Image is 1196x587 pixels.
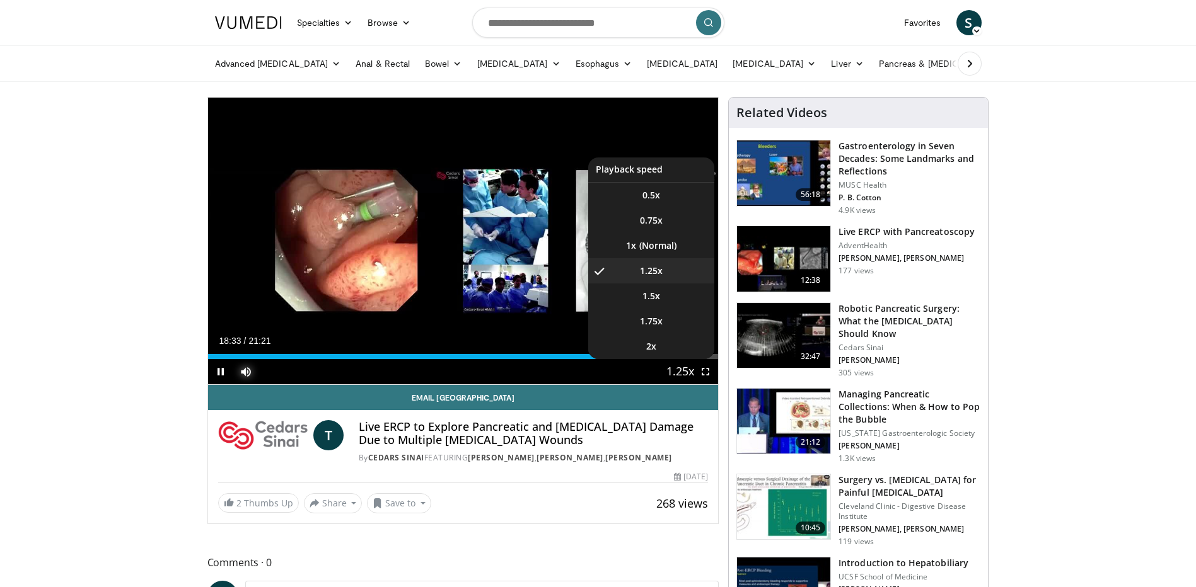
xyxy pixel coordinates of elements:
span: 1.75x [640,315,663,328]
a: [PERSON_NAME] [468,452,535,463]
h3: Managing Pancreatic Collections: When & How to Pop the Bubble [839,388,980,426]
h3: Live ERCP with Pancreatoscopy [839,225,975,238]
img: ba13bec6-ff14-477f-b364-fd3f3631e9dc.150x105_q85_crop-smart_upscale.jpg [737,389,830,454]
button: Playback Rate [668,359,693,384]
a: Advanced [MEDICAL_DATA] [207,51,349,76]
a: 2 Thumbs Up [218,493,299,513]
span: 21:21 [248,336,270,346]
a: Anal & Rectal [348,51,417,76]
a: Favorites [897,10,949,35]
a: 21:12 Managing Pancreatic Collections: When & How to Pop the Bubble [US_STATE] Gastroenterologic ... [736,388,980,464]
img: 0e8b271f-76a4-4746-a72f-ba1e3cf12946.150x105_q85_crop-smart_upscale.jpg [737,303,830,368]
a: 56:18 Gastroenterology in Seven Decades: Some Landmarks and Reflections MUSC Health P. B. Cotton ... [736,140,980,215]
img: b8ff7ba1-270f-4e0c-8589-a9d683fcd13f.150x105_q85_crop-smart_upscale.jpg [737,226,830,292]
span: 268 views [656,496,708,511]
span: 18:33 [219,336,241,346]
span: Comments 0 [207,554,719,571]
p: [US_STATE] Gastroenterologic Society [839,428,980,438]
p: 4.9K views [839,205,876,215]
span: 0.75x [640,214,663,227]
span: 1.25x [640,265,663,277]
h3: Introduction to Hepatobiliary [839,557,968,569]
img: c33e36e8-8fd0-40df-a547-769501cda26d.150x105_q85_crop-smart_upscale.jpg [737,474,830,540]
a: Cedars Sinai [368,452,424,463]
p: [PERSON_NAME] [839,441,980,451]
span: 10:45 [796,521,826,534]
p: 119 views [839,537,874,547]
a: Email [GEOGRAPHIC_DATA] [208,385,719,410]
a: Browse [360,10,418,35]
a: [MEDICAL_DATA] [470,51,568,76]
img: VuMedi Logo [215,16,282,29]
a: Specialties [289,10,361,35]
span: 0.5x [642,189,660,202]
span: 12:38 [796,274,826,287]
input: Search topics, interventions [472,8,724,38]
img: Cedars Sinai [218,420,308,450]
span: 2 [236,497,241,509]
a: [MEDICAL_DATA] [725,51,823,76]
a: Esophagus [568,51,640,76]
span: 1.5x [642,290,660,302]
a: [PERSON_NAME] [605,452,672,463]
div: By FEATURING , , [359,452,708,464]
span: 21:12 [796,436,826,448]
a: Liver [823,51,871,76]
h3: Surgery vs. [MEDICAL_DATA] for Painful [MEDICAL_DATA] [839,474,980,499]
span: 2x [646,340,656,353]
span: 1x [626,239,636,252]
button: Share [304,493,363,513]
p: [PERSON_NAME], [PERSON_NAME] [839,253,975,263]
a: 32:47 Robotic Pancreatic Surgery: What the [MEDICAL_DATA] Should Know Cedars Sinai [PERSON_NAME] ... [736,302,980,378]
span: 56:18 [796,188,826,201]
p: [PERSON_NAME] [839,355,980,365]
h3: Robotic Pancreatic Surgery: What the [MEDICAL_DATA] Should Know [839,302,980,340]
a: 10:45 Surgery vs. [MEDICAL_DATA] for Painful [MEDICAL_DATA] Cleveland Clinic - Digestive Disease ... [736,474,980,547]
button: Pause [208,359,233,384]
p: 1.3K views [839,453,876,464]
h4: Related Videos [736,105,827,120]
h4: Live ERCP to Explore Pancreatic and [MEDICAL_DATA] Damage Due to Multiple [MEDICAL_DATA] Wounds [359,420,708,447]
a: 12:38 Live ERCP with Pancreatoscopy AdventHealth [PERSON_NAME], [PERSON_NAME] 177 views [736,225,980,292]
p: Cleveland Clinic - Digestive Disease Institute [839,501,980,521]
div: Progress Bar [208,354,719,359]
p: 177 views [839,266,874,276]
div: [DATE] [674,471,708,482]
a: [MEDICAL_DATA] [639,51,725,76]
p: UCSF School of Medicine [839,572,968,582]
span: / [244,336,247,346]
button: Mute [233,359,258,384]
p: [PERSON_NAME], [PERSON_NAME] [839,524,980,534]
p: 305 views [839,368,874,378]
button: Fullscreen [693,359,718,384]
a: [PERSON_NAME] [537,452,603,463]
button: Save to [367,493,431,513]
p: AdventHealth [839,241,975,251]
p: P. B. Cotton [839,193,980,203]
h3: Gastroenterology in Seven Decades: Some Landmarks and Reflections [839,140,980,178]
a: T [313,420,344,450]
p: Cedars Sinai [839,343,980,353]
span: 32:47 [796,350,826,363]
a: S [956,10,982,35]
p: MUSC Health [839,180,980,190]
a: Bowel [417,51,469,76]
video-js: Video Player [208,98,719,385]
a: Pancreas & [MEDICAL_DATA] [871,51,1019,76]
img: bb93d144-f14a-4ef9-9756-be2f2f3d1245.150x105_q85_crop-smart_upscale.jpg [737,140,830,206]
